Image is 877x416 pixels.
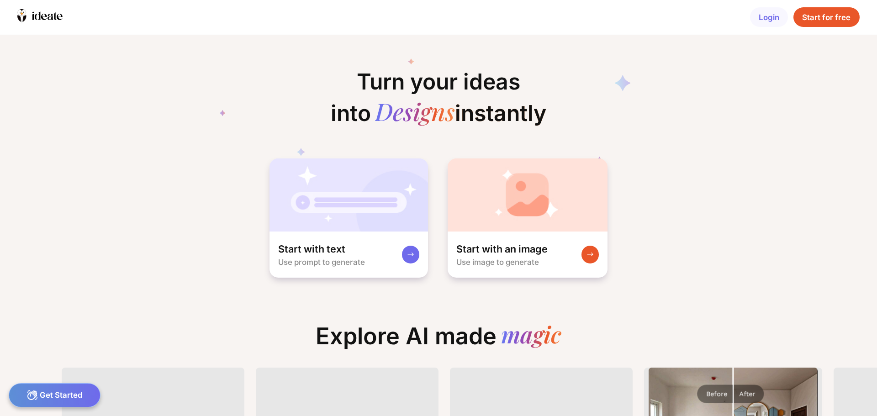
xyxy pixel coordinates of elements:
div: Start for free [793,7,859,27]
div: magic [501,322,561,350]
div: Use image to generate [456,258,539,267]
img: startWithImageCardBg.jpg [448,158,608,232]
div: Start with text [278,242,345,256]
img: startWithTextCardBg.jpg [269,158,428,232]
div: Explore AI made [307,322,570,358]
div: Use prompt to generate [278,258,365,267]
div: Get Started [9,383,100,407]
div: Start with an image [456,242,548,256]
div: Login [750,7,788,27]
